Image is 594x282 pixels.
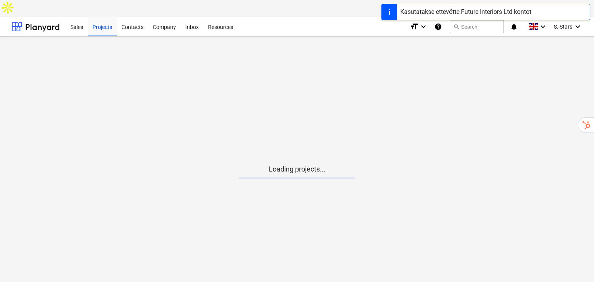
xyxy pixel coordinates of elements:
[538,22,548,31] i: keyboard_arrow_down
[434,22,442,31] i: Knowledge base
[573,22,582,31] i: keyboard_arrow_down
[203,17,238,36] a: Resources
[66,17,88,36] a: Sales
[117,17,148,36] a: Contacts
[148,17,181,36] a: Company
[510,22,518,31] i: notifications
[400,7,531,17] div: Kasutatakse ettevõtte Future Interiors Ltd kontot
[239,165,355,174] p: Loading projects...
[181,17,203,36] a: Inbox
[450,20,504,33] button: Search
[410,22,419,31] i: format_size
[419,22,428,31] i: keyboard_arrow_down
[88,17,117,36] a: Projects
[453,24,459,30] span: search
[554,24,572,30] span: S. Stars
